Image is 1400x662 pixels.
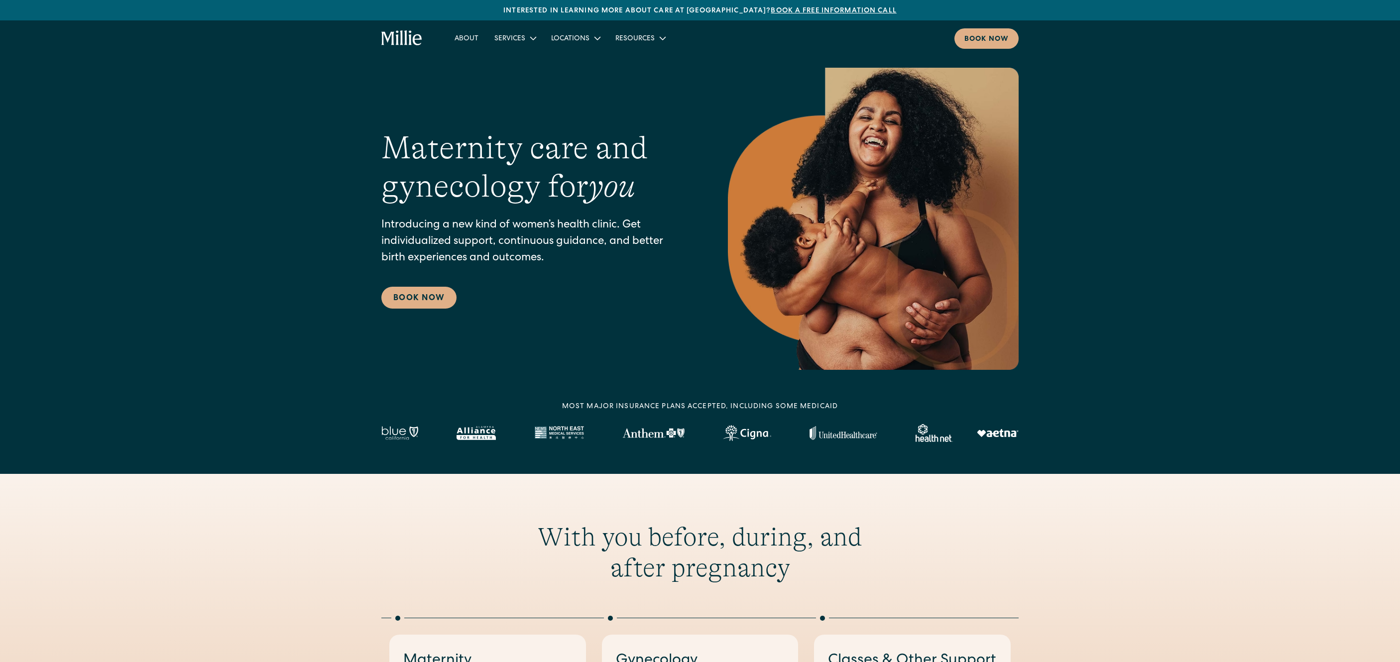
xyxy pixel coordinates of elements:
[615,34,655,44] div: Resources
[447,30,486,46] a: About
[728,68,1019,370] img: Smiling mother with her baby in arms, celebrating body positivity and the nurturing bond of postp...
[543,30,607,46] div: Locations
[916,424,953,442] img: Healthnet logo
[381,287,457,309] a: Book Now
[810,426,877,440] img: United Healthcare logo
[509,522,891,584] h2: With you before, during, and after pregnancy
[551,34,589,44] div: Locations
[381,218,688,267] p: Introducing a new kind of women’s health clinic. Get individualized support, continuous guidance,...
[954,28,1019,49] a: Book now
[494,34,525,44] div: Services
[977,429,1019,437] img: Aetna logo
[486,30,543,46] div: Services
[588,168,635,204] em: you
[457,426,496,440] img: Alameda Alliance logo
[964,34,1009,45] div: Book now
[562,402,838,412] div: MOST MAJOR INSURANCE PLANS ACCEPTED, INCLUDING some MEDICAID
[381,426,418,440] img: Blue California logo
[381,129,688,206] h1: Maternity care and gynecology for
[607,30,673,46] div: Resources
[723,425,771,441] img: Cigna logo
[381,30,423,46] a: home
[771,7,896,14] a: Book a free information call
[622,428,685,438] img: Anthem Logo
[534,426,584,440] img: North East Medical Services logo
